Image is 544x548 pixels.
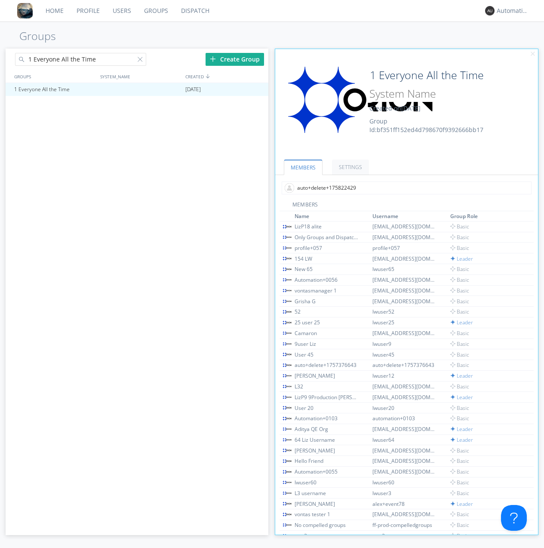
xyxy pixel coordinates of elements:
div: Only Groups and Dispatch Tabs [295,234,359,241]
div: [EMAIL_ADDRESS][DOMAIN_NAME] [372,255,437,262]
img: orion-labs-logo.svg [283,427,292,431]
img: cancel.svg [530,51,536,57]
span: [DATE] [401,104,421,112]
div: [EMAIL_ADDRESS][DOMAIN_NAME] [372,223,437,230]
img: orion-labs-logo.svg [283,523,292,527]
img: orion-labs-logo.svg [283,363,292,367]
div: LizP18 alite [295,223,359,230]
img: 8ff700cf5bab4eb8a436322861af2272 [17,3,33,18]
img: plus.svg [210,56,216,62]
div: auto+delete+1757376643 [295,361,359,369]
img: orion-labs-logo.svg [283,459,292,463]
img: orion-labs-logo.svg [283,267,292,271]
div: lwuser9 [372,340,437,348]
span: Group Id: bf351ff152ed4d798670f9392666bb17 [369,117,483,134]
div: Hello Friend [295,457,359,465]
img: orion-labs-logo.svg [283,225,292,228]
span: Basic [450,490,469,497]
div: [PERSON_NAME] [295,447,359,454]
span: Basic [450,223,469,230]
div: GROUPS [12,70,96,83]
th: Toggle SortBy [449,211,524,222]
span: Leader [450,425,473,433]
div: lwuser45 [372,351,437,358]
input: Search groups [15,53,147,66]
span: Basic [450,244,469,252]
a: SETTINGS [332,160,369,175]
img: orion-labs-logo.svg [283,289,292,292]
div: 25 user 25 [295,319,359,326]
img: orion-labs-logo.svg [283,491,292,495]
div: ff-prod-compelledgroups [372,521,437,529]
div: New 65 [295,265,359,273]
span: Basic [450,276,469,283]
img: orion-labs-logo.svg [283,534,292,538]
span: Basic [450,329,469,337]
div: tom2 [295,532,359,539]
div: [EMAIL_ADDRESS][DOMAIN_NAME] [372,457,437,465]
img: orion-labs-logo.svg [283,448,292,452]
img: orion-labs-logo.svg [283,235,292,239]
img: orion-labs-logo.svg [283,480,292,484]
div: User 45 [295,351,359,358]
img: orion-labs-logo.svg [283,256,292,260]
div: 1 Everyone All the Time [12,83,97,96]
div: LizP9 9Production [PERSON_NAME] [295,394,359,401]
span: Leader [450,436,473,443]
span: Basic [450,340,469,348]
div: CREATED [183,70,269,83]
span: Basic [450,532,469,539]
img: orion-labs-logo.svg [283,352,292,356]
th: Toggle SortBy [293,211,371,222]
div: vontasmanager 1 [295,287,359,294]
input: Type name of user to add to group [282,182,532,194]
img: orion-labs-logo.svg [283,470,292,474]
div: Create Group [206,53,264,66]
span: Basic [450,383,469,390]
span: Basic [450,404,469,412]
div: [EMAIL_ADDRESS][DOMAIN_NAME] [372,425,437,433]
iframe: Toggle Customer Support [501,505,527,531]
div: lwuser25 [372,319,437,326]
div: Automation+0103 [295,415,359,422]
img: orion-labs-logo.svg [283,331,292,335]
div: lwuser20 [372,404,437,412]
div: lwuser60 [295,479,359,486]
span: Basic [450,308,469,315]
span: Leader [450,372,473,379]
a: MEMBERS [284,160,323,175]
span: Leader [450,394,473,401]
a: 1 Everyone All the Time[DATE] [6,83,268,96]
div: [EMAIL_ADDRESS][DOMAIN_NAME] [372,329,437,337]
div: Automation+0056 [295,276,359,283]
div: Automation+0004 [497,6,529,15]
div: 52 [295,308,359,315]
div: [PERSON_NAME] [295,500,359,508]
span: Basic [450,287,469,294]
div: [EMAIL_ADDRESS][DOMAIN_NAME] [372,394,437,401]
div: No compelled groups [295,521,359,529]
img: orion-labs-logo.svg [283,278,292,282]
div: auto+delete+1757376643 [372,361,437,369]
span: Basic [450,447,469,454]
img: orion-labs-logo.svg [283,406,292,409]
div: alex+event78 [372,500,437,508]
div: Automation+0055 [295,468,359,475]
div: 154 LW [295,255,359,262]
div: [EMAIL_ADDRESS][DOMAIN_NAME] [372,287,437,294]
div: lwuser64 [372,436,437,443]
img: orion-labs-logo.svg [283,416,292,420]
div: lwuser65 [372,265,437,273]
div: profile+057 [295,244,359,252]
img: orion-labs-logo.svg [283,512,292,516]
div: Grisha G [295,298,359,305]
img: orion-labs-logo.svg [283,395,292,399]
div: [EMAIL_ADDRESS][DOMAIN_NAME] [372,234,437,241]
img: orion-labs-logo.svg [283,438,292,442]
span: Basic [450,265,469,273]
div: vontas tester 1 [295,511,359,518]
div: [EMAIL_ADDRESS][DOMAIN_NAME] [372,383,437,390]
span: Basic [450,479,469,486]
div: [EMAIL_ADDRESS][DOMAIN_NAME] [372,276,437,283]
div: lwuser12 [372,372,437,379]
